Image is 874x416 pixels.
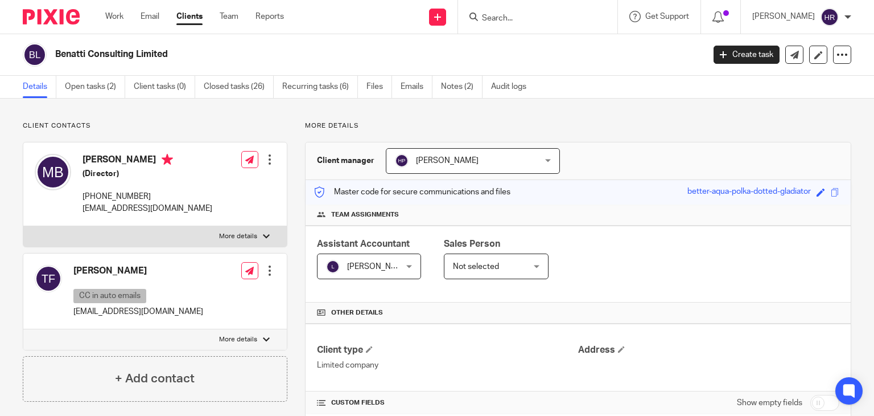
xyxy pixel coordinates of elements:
span: Not selected [453,263,499,271]
p: Client contacts [23,121,287,130]
p: CC in auto emails [73,289,146,303]
a: Notes (2) [441,76,483,98]
h4: [PERSON_NAME] [83,154,212,168]
p: More details [219,232,257,241]
a: Recurring tasks (6) [282,76,358,98]
p: [EMAIL_ADDRESS][DOMAIN_NAME] [73,306,203,317]
span: Get Support [645,13,689,21]
a: Audit logs [491,76,535,98]
a: Open tasks (2) [65,76,125,98]
a: Clients [176,11,203,22]
span: Other details [331,308,383,317]
h2: Benatti Consulting Limited [55,48,568,60]
h4: [PERSON_NAME] [73,265,203,277]
i: Primary [162,154,173,165]
h4: Address [578,344,839,356]
span: Sales Person [444,239,500,248]
img: Pixie [23,9,80,25]
a: Team [220,11,238,22]
h4: + Add contact [115,370,195,388]
img: svg%3E [395,154,409,168]
img: svg%3E [821,8,839,26]
h4: Client type [317,344,578,356]
p: [EMAIL_ADDRESS][DOMAIN_NAME] [83,203,212,214]
h5: (Director) [83,168,212,180]
a: Work [105,11,123,22]
img: svg%3E [326,260,340,274]
h3: Client manager [317,155,374,166]
a: Create task [714,46,780,64]
div: better-aqua-polka-dotted-gladiator [687,186,811,199]
p: Master code for secure communications and files [314,186,510,198]
span: [PERSON_NAME] [416,157,479,165]
p: [PHONE_NUMBER] [83,191,212,202]
span: [PERSON_NAME] V [347,263,417,271]
h4: CUSTOM FIELDS [317,398,578,407]
span: Assistant Accountant [317,239,410,248]
a: Client tasks (0) [134,76,195,98]
a: Files [366,76,392,98]
img: svg%3E [35,265,62,292]
a: Closed tasks (26) [204,76,274,98]
a: Emails [401,76,432,98]
a: Details [23,76,56,98]
img: svg%3E [35,154,71,190]
input: Search [481,14,583,24]
p: More details [219,335,257,344]
p: More details [305,121,851,130]
a: Email [141,11,159,22]
label: Show empty fields [737,397,802,409]
p: [PERSON_NAME] [752,11,815,22]
p: Limited company [317,360,578,371]
span: Team assignments [331,210,399,219]
img: svg%3E [23,43,47,67]
a: Reports [255,11,284,22]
